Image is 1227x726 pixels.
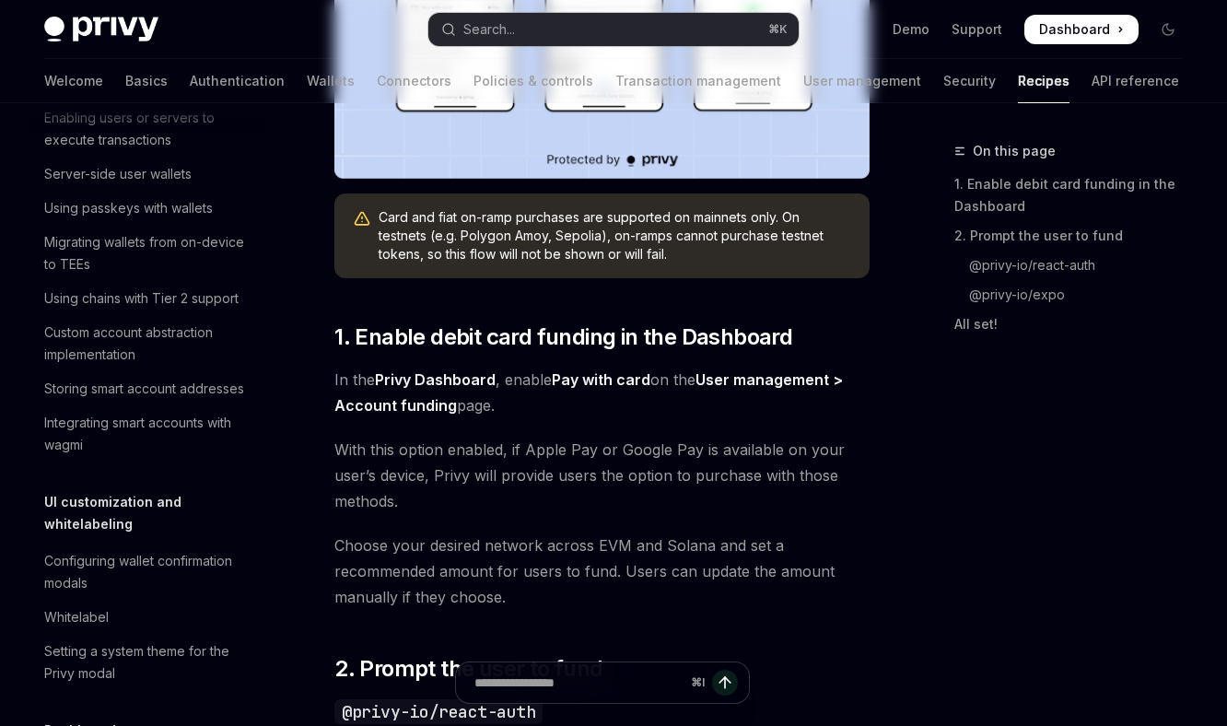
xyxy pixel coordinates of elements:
span: 2. Prompt the user to fund [334,654,602,684]
h5: UI customization and whitelabeling [44,491,265,535]
span: 1. Enable debit card funding in the Dashboard [334,322,792,352]
div: Setting a system theme for the Privy modal [44,640,254,685]
a: Custom account abstraction implementation [29,316,265,371]
a: User management [803,59,921,103]
button: Open search [428,13,798,46]
span: In the , enable on the page. [334,367,870,418]
a: @privy-io/expo [954,280,1198,310]
svg: Warning [353,210,371,228]
a: Storing smart account addresses [29,372,265,405]
span: Choose your desired network across EVM and Solana and set a recommended amount for users to fund.... [334,533,870,610]
a: All set! [954,310,1198,339]
input: Ask a question... [474,662,684,703]
a: Using passkeys with wallets [29,192,265,225]
div: Card and fiat on-ramp purchases are supported on mainnets only. On testnets (e.g. Polygon Amoy, S... [379,208,851,263]
a: Whitelabel [29,601,265,634]
a: Demo [893,20,929,39]
div: Using passkeys with wallets [44,197,213,219]
a: @privy-io/react-auth [954,251,1198,280]
a: Server-side user wallets [29,158,265,191]
button: Send message [712,670,738,696]
div: Using chains with Tier 2 support [44,287,239,310]
img: dark logo [44,17,158,42]
a: Setting a system theme for the Privy modal [29,635,265,690]
span: ⌘ K [768,22,788,37]
a: Configuring wallet confirmation modals [29,544,265,600]
div: Whitelabel [44,606,109,628]
div: Configuring wallet confirmation modals [44,550,254,594]
a: 1. Enable debit card funding in the Dashboard [954,170,1198,221]
div: Search... [463,18,515,41]
div: Server-side user wallets [44,163,192,185]
div: Integrating smart accounts with wagmi [44,412,254,456]
a: Privy Dashboard [375,370,496,390]
a: 2. Prompt the user to fund [954,221,1198,251]
a: Dashboard [1024,15,1139,44]
span: Dashboard [1039,20,1110,39]
a: Basics [125,59,168,103]
a: Policies & controls [473,59,593,103]
div: Migrating wallets from on-device to TEEs [44,231,254,275]
button: Toggle dark mode [1153,15,1183,44]
a: Authentication [190,59,285,103]
div: Storing smart account addresses [44,378,244,400]
a: Connectors [377,59,451,103]
a: Recipes [1018,59,1069,103]
a: Wallets [307,59,355,103]
a: Security [943,59,996,103]
div: Custom account abstraction implementation [44,322,254,366]
a: Integrating smart accounts with wagmi [29,406,265,462]
a: API reference [1092,59,1179,103]
a: Welcome [44,59,103,103]
strong: Pay with card [552,370,650,389]
span: With this option enabled, if Apple Pay or Google Pay is available on your user’s device, Privy wi... [334,437,870,514]
a: Migrating wallets from on-device to TEEs [29,226,265,281]
a: Using chains with Tier 2 support [29,282,265,315]
a: Support [952,20,1002,39]
a: Transaction management [615,59,781,103]
span: On this page [973,140,1056,162]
